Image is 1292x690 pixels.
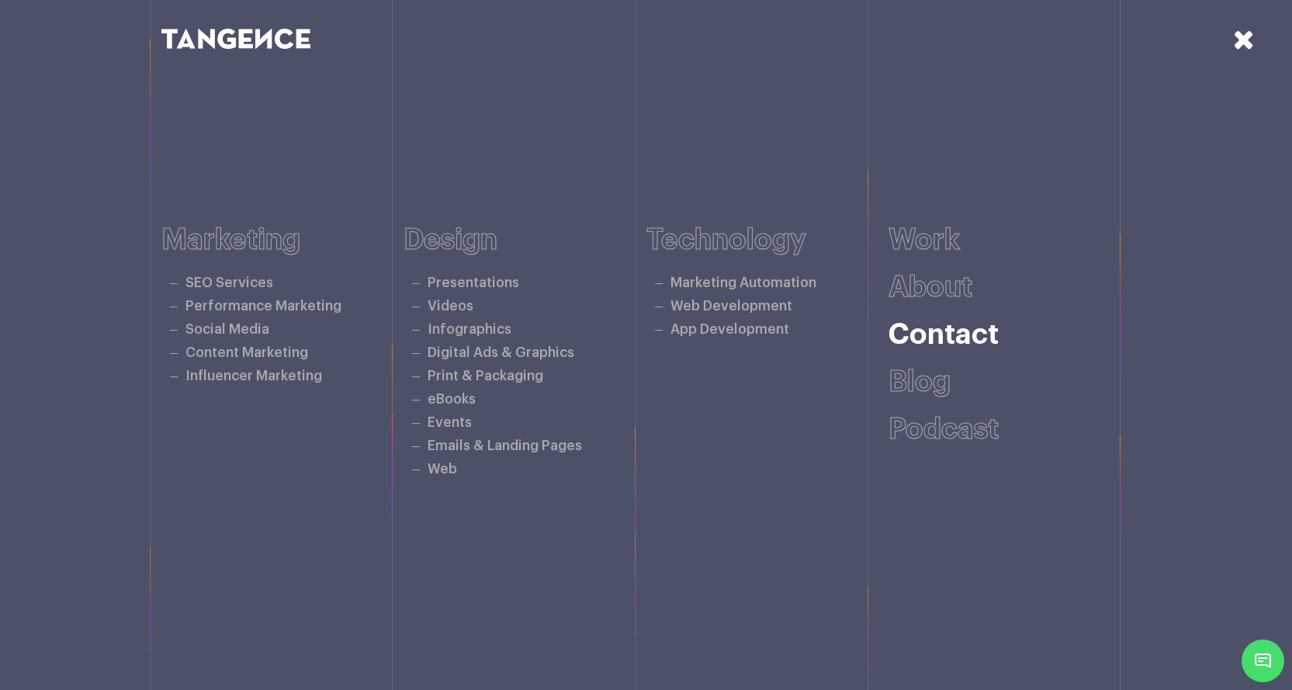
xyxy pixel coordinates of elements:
a: Social Media [185,323,269,336]
span: Chat Widget [1242,640,1284,682]
a: Digital Ads & Graphics [428,346,574,359]
a: About [888,273,972,302]
a: App Development [670,323,789,336]
h6: Marketing [161,224,404,256]
a: Podcast [888,415,999,444]
a: Presentations [428,276,519,290]
a: Emails & Landing Pages [428,439,582,452]
a: Performance Marketing [185,300,341,313]
a: Blog [888,368,951,397]
a: Content Marketing [185,346,308,359]
a: Work [888,226,960,255]
h6: Technology [646,224,889,256]
a: Videos [428,300,473,313]
a: Web Development [670,300,792,313]
a: Infographics [428,323,511,336]
a: eBooks [428,393,476,406]
a: SEO Services [185,276,273,290]
a: Contact [888,321,999,349]
a: Marketing Automation [670,276,816,290]
a: Influencer Marketing [185,369,322,383]
a: Print & Packaging [428,369,543,383]
h6: Design [404,224,646,256]
a: Events [428,416,472,429]
a: Web [428,463,457,476]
